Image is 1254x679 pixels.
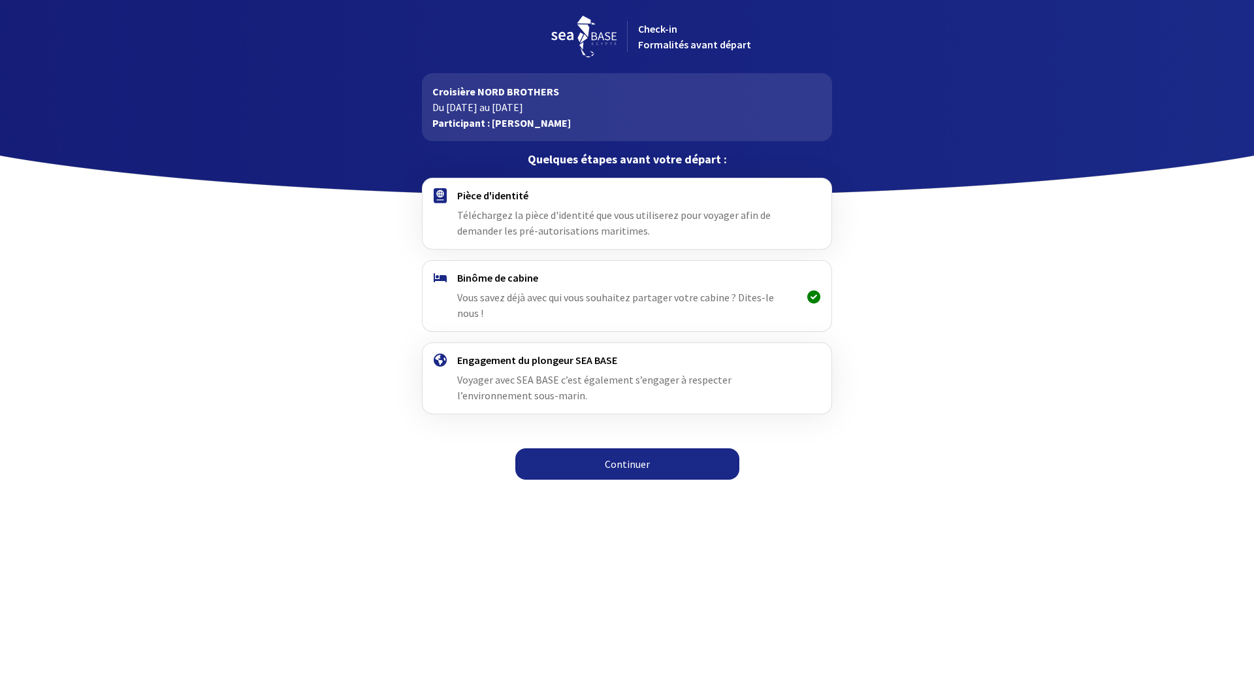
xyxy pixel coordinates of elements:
p: Du [DATE] au [DATE] [432,99,821,115]
span: Vous savez déjà avec qui vous souhaitez partager votre cabine ? Dites-le nous ! [457,291,774,320]
h4: Pièce d'identité [457,189,796,202]
p: Quelques étapes avant votre départ : [422,152,831,167]
img: binome.svg [434,273,447,282]
span: Téléchargez la pièce d'identité que vous utiliserez pour voyager afin de demander les pré-autoris... [457,208,771,237]
img: passport.svg [434,188,447,203]
img: logo_seabase.svg [551,16,617,58]
a: Continuer [515,448,739,480]
span: Voyager avec SEA BASE c’est également s’engager à respecter l’environnement sous-marin. [457,373,731,402]
h4: Binôme de cabine [457,271,796,284]
p: Croisière NORD BROTHERS [432,84,821,99]
img: engagement.svg [434,354,447,367]
span: Check-in Formalités avant départ [638,22,751,51]
h4: Engagement du plongeur SEA BASE [457,354,796,367]
p: Participant : [PERSON_NAME] [432,115,821,131]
